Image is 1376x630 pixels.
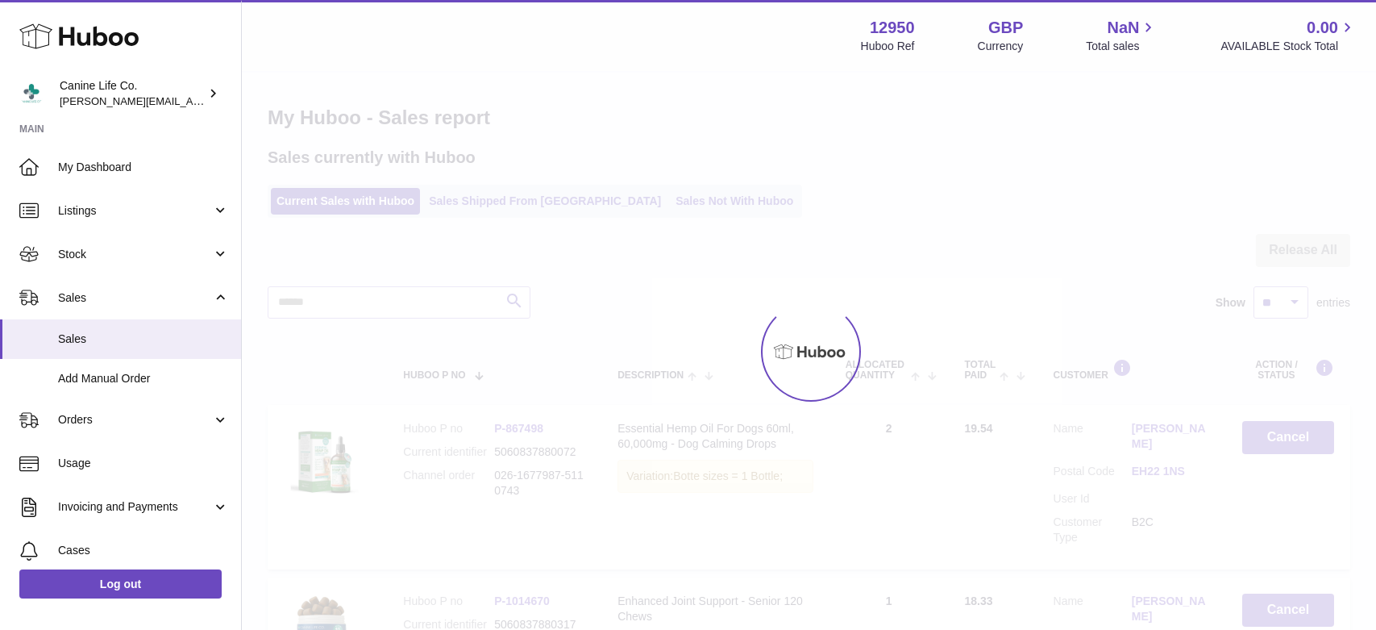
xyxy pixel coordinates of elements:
[1307,17,1338,39] span: 0.00
[58,332,229,347] span: Sales
[19,570,222,599] a: Log out
[988,17,1023,39] strong: GBP
[58,203,212,219] span: Listings
[870,17,915,39] strong: 12950
[978,39,1024,54] div: Currency
[58,290,212,306] span: Sales
[1107,17,1139,39] span: NaN
[19,81,44,106] img: kevin@clsgltd.co.uk
[1220,17,1357,54] a: 0.00 AVAILABLE Stock Total
[1220,39,1357,54] span: AVAILABLE Stock Total
[58,499,212,515] span: Invoicing and Payments
[60,78,205,109] div: Canine Life Co.
[58,412,212,428] span: Orders
[58,543,229,558] span: Cases
[58,160,229,175] span: My Dashboard
[58,456,229,471] span: Usage
[1086,17,1158,54] a: NaN Total sales
[58,371,229,386] span: Add Manual Order
[60,94,323,107] span: [PERSON_NAME][EMAIL_ADDRESS][DOMAIN_NAME]
[1086,39,1158,54] span: Total sales
[861,39,915,54] div: Huboo Ref
[58,247,212,262] span: Stock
